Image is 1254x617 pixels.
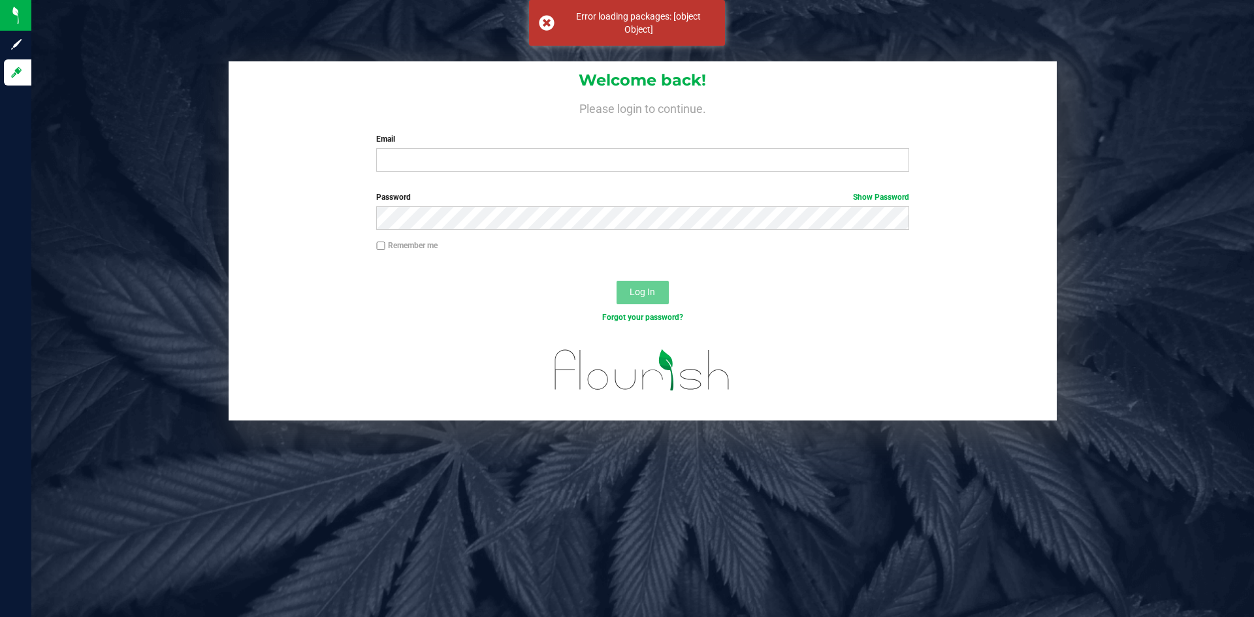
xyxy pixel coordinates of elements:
h4: Please login to continue. [229,99,1057,115]
div: Error loading packages: [object Object] [562,10,715,36]
inline-svg: Sign up [10,38,23,51]
button: Log In [617,281,669,304]
span: Log In [630,287,655,297]
input: Remember me [376,242,385,251]
inline-svg: Log in [10,66,23,79]
label: Remember me [376,240,438,251]
img: flourish_logo.svg [539,337,746,403]
label: Email [376,133,908,145]
a: Forgot your password? [602,313,683,322]
a: Show Password [853,193,909,202]
span: Password [376,193,411,202]
h1: Welcome back! [229,72,1057,89]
